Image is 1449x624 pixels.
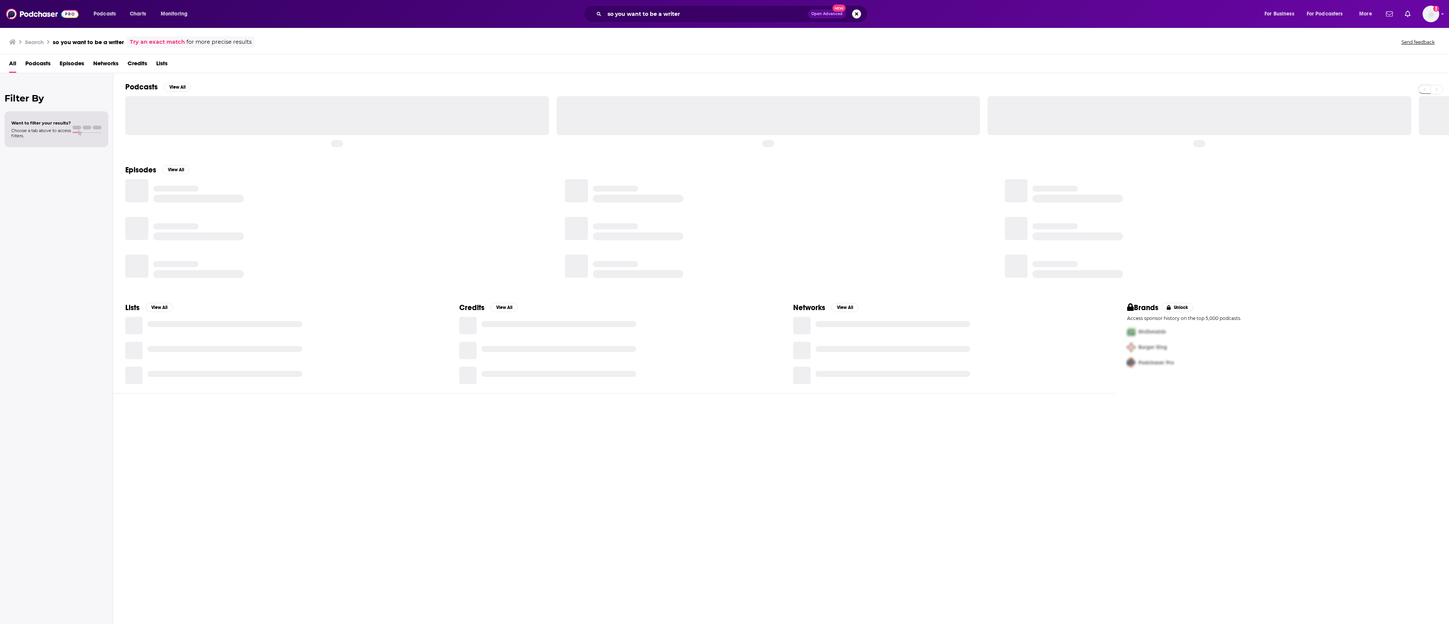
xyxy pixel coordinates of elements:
[161,9,188,19] span: Monitoring
[1354,8,1381,20] button: open menu
[130,38,185,46] a: Try an exact match
[125,165,189,175] a: EpisodesView All
[1383,8,1396,20] a: Show notifications dropdown
[125,8,151,20] a: Charts
[9,57,16,73] a: All
[1302,8,1354,20] button: open menu
[1433,6,1439,12] svg: Add a profile image
[811,12,843,16] span: Open Advanced
[1138,344,1167,350] span: Burger King
[1307,9,1343,19] span: For Podcasters
[93,57,118,73] a: Networks
[1423,6,1439,22] img: User Profile
[1127,315,1437,321] p: Access sponsor history on the top 5,000 podcasts.
[94,9,116,19] span: Podcasts
[25,57,51,73] a: Podcasts
[793,303,858,312] a: NetworksView All
[11,128,71,138] span: Choose a tab above to access filters.
[156,57,168,73] a: Lists
[125,303,140,312] h2: Lists
[164,83,191,92] button: View All
[130,9,146,19] span: Charts
[60,57,84,73] a: Episodes
[591,5,875,23] div: Search podcasts, credits, & more...
[155,8,197,20] button: open menu
[146,303,173,312] button: View All
[6,7,78,21] img: Podchaser - Follow, Share and Rate Podcasts
[1138,329,1166,335] span: McDonalds
[459,303,485,312] h2: Credits
[831,303,858,312] button: View All
[125,165,156,175] h2: Episodes
[125,303,173,312] a: ListsView All
[1402,8,1414,20] a: Show notifications dropdown
[1127,303,1158,312] h2: Brands
[1138,360,1174,366] span: Podchaser Pro
[1423,6,1439,22] span: Logged in as AnnaO
[25,38,44,46] h3: Search
[459,303,518,312] a: CreditsView All
[808,9,846,18] button: Open AdvancedNew
[1359,9,1372,19] span: More
[1399,39,1437,45] button: Send feedback
[832,5,846,12] span: New
[793,303,825,312] h2: Networks
[605,8,808,20] input: Search podcasts, credits, & more...
[1124,340,1138,355] img: Second Pro Logo
[88,8,126,20] button: open menu
[11,120,71,126] span: Want to filter your results?
[1264,9,1294,19] span: For Business
[1259,8,1304,20] button: open menu
[125,82,191,92] a: PodcastsView All
[1124,324,1138,340] img: First Pro Logo
[491,303,518,312] button: View All
[125,82,158,92] h2: Podcasts
[186,38,252,46] span: for more precise results
[162,165,189,174] button: View All
[5,93,108,104] h2: Filter By
[53,38,124,46] h3: so you want to be a writer
[128,57,147,73] a: Credits
[1161,303,1194,312] button: Unlock
[1423,6,1439,22] button: Show profile menu
[1124,355,1138,370] img: Third Pro Logo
